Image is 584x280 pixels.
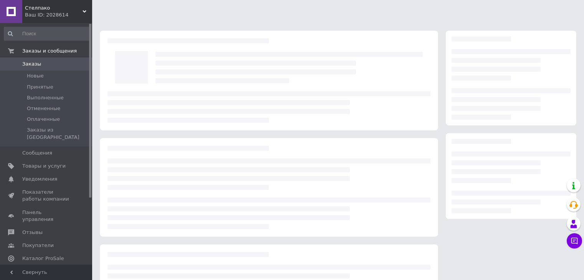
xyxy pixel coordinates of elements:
[27,94,64,101] span: Выполненные
[22,61,41,68] span: Заказы
[22,242,54,249] span: Покупатели
[22,209,71,223] span: Панель управления
[22,48,77,54] span: Заказы и сообщения
[22,189,71,203] span: Показатели работы компании
[22,255,64,262] span: Каталог ProSale
[27,84,53,91] span: Принятые
[567,233,582,249] button: Чат с покупателем
[22,163,66,170] span: Товары и услуги
[27,105,60,112] span: Отмененные
[27,127,90,140] span: Заказы из [GEOGRAPHIC_DATA]
[25,5,83,12] span: Стелпако
[4,27,91,41] input: Поиск
[25,12,92,18] div: Ваш ID: 2028614
[27,72,44,79] span: Новые
[27,116,60,123] span: Оплаченные
[22,229,43,236] span: Отзывы
[22,176,57,183] span: Уведомления
[22,150,52,156] span: Сообщения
